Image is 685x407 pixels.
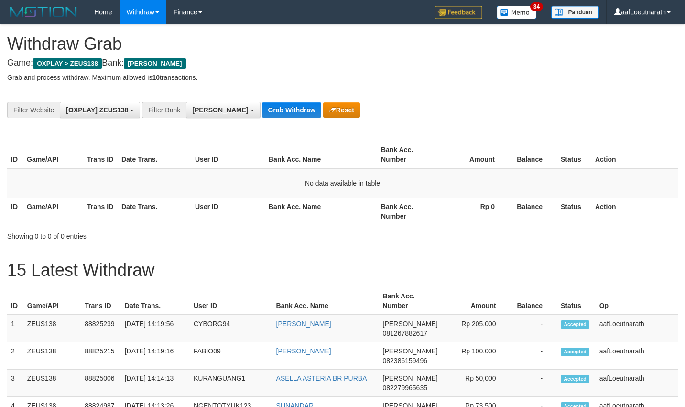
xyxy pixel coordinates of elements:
[442,342,511,370] td: Rp 100,000
[83,141,118,168] th: Trans ID
[591,198,678,225] th: Action
[276,374,367,382] a: ASELLA ASTERIA BR PURBA
[33,58,102,69] span: OXPLAY > ZEUS138
[596,342,678,370] td: aafLoeutnarath
[383,374,438,382] span: [PERSON_NAME]
[497,6,537,19] img: Button%20Memo.svg
[23,315,81,342] td: ZEUS138
[121,287,190,315] th: Date Trans.
[118,141,191,168] th: Date Trans.
[7,34,678,54] h1: Withdraw Grab
[596,315,678,342] td: aafLoeutnarath
[60,102,140,118] button: [OXPLAY] ZEUS138
[551,6,599,19] img: panduan.png
[437,198,509,225] th: Rp 0
[442,370,511,397] td: Rp 50,000
[383,330,427,337] span: Copy 081267882617 to clipboard
[66,106,128,114] span: [OXPLAY] ZEUS138
[383,347,438,355] span: [PERSON_NAME]
[23,287,81,315] th: Game/API
[596,287,678,315] th: Op
[142,102,186,118] div: Filter Bank
[509,141,557,168] th: Balance
[7,58,678,68] h4: Game: Bank:
[511,315,557,342] td: -
[23,198,83,225] th: Game/API
[323,102,360,118] button: Reset
[435,6,482,19] img: Feedback.jpg
[276,320,331,328] a: [PERSON_NAME]
[557,287,596,315] th: Status
[124,58,185,69] span: [PERSON_NAME]
[7,287,23,315] th: ID
[191,198,265,225] th: User ID
[377,198,437,225] th: Bank Acc. Number
[265,141,377,168] th: Bank Acc. Name
[383,320,438,328] span: [PERSON_NAME]
[511,370,557,397] td: -
[377,141,437,168] th: Bank Acc. Number
[118,198,191,225] th: Date Trans.
[23,342,81,370] td: ZEUS138
[121,342,190,370] td: [DATE] 14:19:16
[7,168,678,198] td: No data available in table
[23,141,83,168] th: Game/API
[276,347,331,355] a: [PERSON_NAME]
[7,141,23,168] th: ID
[7,342,23,370] td: 2
[23,370,81,397] td: ZEUS138
[379,287,442,315] th: Bank Acc. Number
[190,287,272,315] th: User ID
[511,342,557,370] td: -
[561,348,589,356] span: Accepted
[442,287,511,315] th: Amount
[83,198,118,225] th: Trans ID
[7,5,80,19] img: MOTION_logo.png
[186,102,260,118] button: [PERSON_NAME]
[81,315,121,342] td: 88825239
[383,384,427,392] span: Copy 082279965635 to clipboard
[442,315,511,342] td: Rp 205,000
[190,315,272,342] td: CYBORG94
[152,74,160,81] strong: 10
[511,287,557,315] th: Balance
[7,370,23,397] td: 3
[561,375,589,383] span: Accepted
[7,198,23,225] th: ID
[272,287,379,315] th: Bank Acc. Name
[191,141,265,168] th: User ID
[192,106,248,114] span: [PERSON_NAME]
[190,370,272,397] td: KURANGUANG1
[7,315,23,342] td: 1
[7,228,278,241] div: Showing 0 to 0 of 0 entries
[121,370,190,397] td: [DATE] 14:14:13
[383,357,427,364] span: Copy 082386159496 to clipboard
[262,102,321,118] button: Grab Withdraw
[596,370,678,397] td: aafLoeutnarath
[7,102,60,118] div: Filter Website
[509,198,557,225] th: Balance
[557,141,591,168] th: Status
[561,320,589,329] span: Accepted
[265,198,377,225] th: Bank Acc. Name
[530,2,543,11] span: 34
[190,342,272,370] td: FABIO09
[7,73,678,82] p: Grab and process withdraw. Maximum allowed is transactions.
[81,370,121,397] td: 88825006
[557,198,591,225] th: Status
[81,287,121,315] th: Trans ID
[81,342,121,370] td: 88825215
[121,315,190,342] td: [DATE] 14:19:56
[591,141,678,168] th: Action
[7,261,678,280] h1: 15 Latest Withdraw
[437,141,509,168] th: Amount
